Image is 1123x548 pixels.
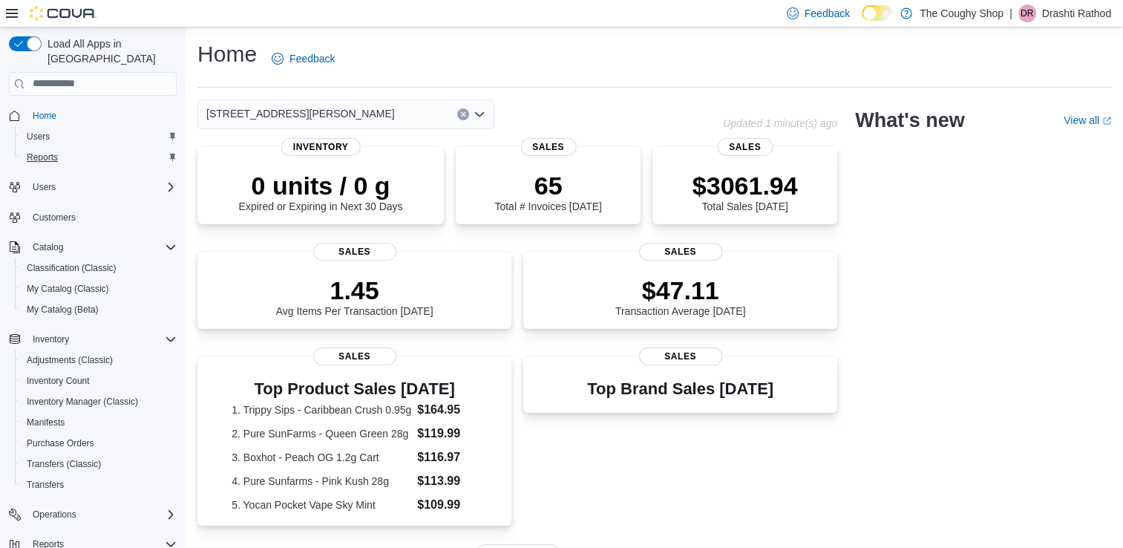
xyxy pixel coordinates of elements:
[27,151,58,163] span: Reports
[27,238,69,256] button: Catalog
[27,354,113,366] span: Adjustments (Classic)
[520,138,576,156] span: Sales
[27,208,177,226] span: Customers
[21,476,70,494] a: Transfers
[232,426,411,441] dt: 2. Pure SunFarms - Queen Green 28g
[33,212,76,224] span: Customers
[21,149,64,166] a: Reports
[15,454,183,474] button: Transfers (Classic)
[281,138,361,156] span: Inventory
[494,171,601,200] p: 65
[615,275,746,317] div: Transaction Average [DATE]
[1018,4,1036,22] div: Drashti Rathod
[42,36,177,66] span: Load All Apps in [GEOGRAPHIC_DATA]
[21,455,177,473] span: Transfers (Classic)
[21,149,177,166] span: Reports
[21,128,56,146] a: Users
[33,509,76,521] span: Operations
[21,393,177,411] span: Inventory Manager (Classic)
[313,243,396,261] span: Sales
[21,414,177,431] span: Manifests
[30,6,96,21] img: Cova
[1064,114,1111,126] a: View allExternal link
[1102,117,1111,125] svg: External link
[3,206,183,228] button: Customers
[920,4,1004,22] p: The Coughy Shop
[3,237,183,258] button: Catalog
[289,51,335,66] span: Feedback
[417,496,477,514] dd: $109.99
[21,434,177,452] span: Purchase Orders
[457,108,469,120] button: Clear input
[639,348,722,365] span: Sales
[474,108,485,120] button: Open list of options
[21,434,100,452] a: Purchase Orders
[21,455,107,473] a: Transfers (Classic)
[276,275,433,305] p: 1.45
[862,21,862,22] span: Dark Mode
[639,243,722,261] span: Sales
[15,433,183,454] button: Purchase Orders
[417,448,477,466] dd: $116.97
[21,476,177,494] span: Transfers
[417,401,477,419] dd: $164.95
[232,380,477,398] h3: Top Product Sales [DATE]
[15,147,183,168] button: Reports
[33,181,56,193] span: Users
[27,209,82,226] a: Customers
[15,299,183,320] button: My Catalog (Beta)
[33,241,63,253] span: Catalog
[232,402,411,417] dt: 1. Trippy Sips - Caribbean Crush 0.95g
[3,105,183,126] button: Home
[15,412,183,433] button: Manifests
[15,350,183,371] button: Adjustments (Classic)
[21,259,177,277] span: Classification (Classic)
[615,275,746,305] p: $47.11
[27,375,90,387] span: Inventory Count
[276,275,433,317] div: Avg Items Per Transaction [DATE]
[21,259,122,277] a: Classification (Classic)
[693,171,798,212] div: Total Sales [DATE]
[206,105,395,123] span: [STREET_ADDRESS][PERSON_NAME]
[587,380,773,398] h3: Top Brand Sales [DATE]
[3,504,183,525] button: Operations
[717,138,773,156] span: Sales
[232,474,411,489] dt: 4. Pure Sunfarms - Pink Kush 28g
[21,372,96,390] a: Inventory Count
[855,108,964,132] h2: What's new
[1021,4,1033,22] span: DR
[27,437,94,449] span: Purchase Orders
[33,110,56,122] span: Home
[27,330,177,348] span: Inventory
[27,330,75,348] button: Inventory
[15,474,183,495] button: Transfers
[1009,4,1012,22] p: |
[21,351,177,369] span: Adjustments (Classic)
[15,258,183,278] button: Classification (Classic)
[21,280,177,298] span: My Catalog (Classic)
[27,178,62,196] button: Users
[21,372,177,390] span: Inventory Count
[27,417,65,428] span: Manifests
[15,126,183,147] button: Users
[27,106,177,125] span: Home
[21,393,144,411] a: Inventory Manager (Classic)
[27,396,138,408] span: Inventory Manager (Classic)
[197,39,257,69] h1: Home
[15,371,183,391] button: Inventory Count
[3,329,183,350] button: Inventory
[693,171,798,200] p: $3061.94
[21,280,115,298] a: My Catalog (Classic)
[862,5,893,21] input: Dark Mode
[266,44,341,74] a: Feedback
[15,391,183,412] button: Inventory Manager (Classic)
[27,506,82,523] button: Operations
[239,171,403,212] div: Expired or Expiring in Next 30 Days
[27,506,177,523] span: Operations
[27,304,99,316] span: My Catalog (Beta)
[27,131,50,143] span: Users
[1042,4,1111,22] p: Drashti Rathod
[3,177,183,198] button: Users
[15,278,183,299] button: My Catalog (Classic)
[239,171,403,200] p: 0 units / 0 g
